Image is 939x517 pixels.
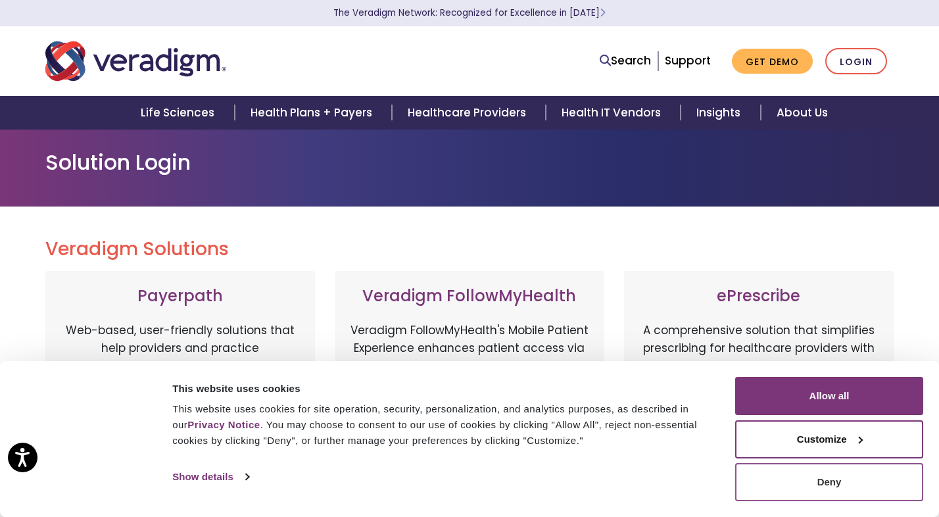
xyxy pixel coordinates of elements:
a: Health IT Vendors [546,96,681,130]
img: Veradigm logo [45,39,226,83]
button: Deny [735,463,923,501]
div: This website uses cookies [172,381,720,397]
a: About Us [761,96,844,130]
h3: Payerpath [59,287,302,306]
p: A comprehensive solution that simplifies prescribing for healthcare providers with features like ... [637,322,880,460]
p: Web-based, user-friendly solutions that help providers and practice administrators enhance revenu... [59,322,302,460]
p: Veradigm FollowMyHealth's Mobile Patient Experience enhances patient access via mobile devices, o... [348,322,591,447]
a: Insights [681,96,760,130]
a: Show details [172,467,249,487]
h3: ePrescribe [637,287,880,306]
a: Search [600,52,651,70]
span: Learn More [600,7,606,19]
h1: Solution Login [45,150,894,175]
a: Get Demo [732,49,813,74]
a: Healthcare Providers [392,96,546,130]
h3: Veradigm FollowMyHealth [348,287,591,306]
a: Login [825,48,887,75]
a: The Veradigm Network: Recognized for Excellence in [DATE]Learn More [333,7,606,19]
a: Privacy Notice [187,419,260,430]
button: Allow all [735,377,923,415]
div: This website uses cookies for site operation, security, personalization, and analytics purposes, ... [172,401,720,449]
a: Life Sciences [125,96,234,130]
a: Support [665,53,711,68]
button: Customize [735,420,923,458]
h2: Veradigm Solutions [45,238,894,260]
a: Health Plans + Payers [235,96,392,130]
